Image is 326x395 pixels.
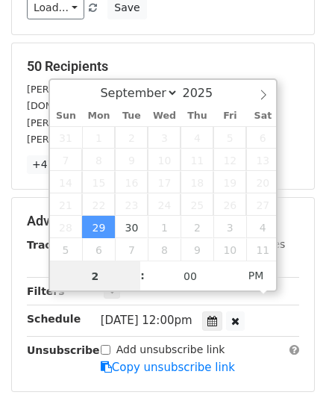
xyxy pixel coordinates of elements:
[82,238,115,261] span: October 6, 2025
[27,313,81,325] strong: Schedule
[181,126,213,149] span: September 4, 2025
[50,149,83,171] span: September 7, 2025
[115,111,148,121] span: Tue
[213,238,246,261] span: October 10, 2025
[246,126,279,149] span: September 6, 2025
[181,238,213,261] span: October 9, 2025
[115,193,148,216] span: September 23, 2025
[50,126,83,149] span: August 31, 2025
[50,261,141,291] input: Hour
[50,111,83,121] span: Sun
[181,193,213,216] span: September 25, 2025
[101,361,235,374] a: Copy unsubscribe link
[27,239,77,251] strong: Tracking
[82,149,115,171] span: September 8, 2025
[27,58,299,75] h5: 50 Recipients
[181,216,213,238] span: October 2, 2025
[246,238,279,261] span: October 11, 2025
[148,171,181,193] span: September 17, 2025
[82,111,115,121] span: Mon
[27,134,272,145] small: [PERSON_NAME][EMAIL_ADDRESS][DOMAIN_NAME]
[213,171,246,193] span: September 19, 2025
[115,238,148,261] span: October 7, 2025
[82,193,115,216] span: September 22, 2025
[246,171,279,193] span: September 20, 2025
[27,117,272,128] small: [PERSON_NAME][EMAIL_ADDRESS][DOMAIN_NAME]
[213,126,246,149] span: September 5, 2025
[101,314,192,327] span: [DATE] 12:00pm
[148,193,181,216] span: September 24, 2025
[213,111,246,121] span: Fri
[178,86,232,100] input: Year
[236,261,277,290] span: Click to toggle
[50,238,83,261] span: October 5, 2025
[50,216,83,238] span: September 28, 2025
[181,171,213,193] span: September 18, 2025
[148,126,181,149] span: September 3, 2025
[140,261,145,290] span: :
[82,216,115,238] span: September 29, 2025
[27,344,100,356] strong: Unsubscribe
[213,193,246,216] span: September 26, 2025
[82,126,115,149] span: September 1, 2025
[213,149,246,171] span: September 12, 2025
[246,193,279,216] span: September 27, 2025
[246,149,279,171] span: September 13, 2025
[27,213,299,229] h5: Advanced
[251,323,326,395] iframe: Chat Widget
[213,216,246,238] span: October 3, 2025
[148,216,181,238] span: October 1, 2025
[181,111,213,121] span: Thu
[145,261,236,291] input: Minute
[82,171,115,193] span: September 15, 2025
[246,111,279,121] span: Sat
[148,238,181,261] span: October 8, 2025
[115,171,148,193] span: September 16, 2025
[148,111,181,121] span: Wed
[27,155,90,174] a: +47 more
[148,149,181,171] span: September 10, 2025
[115,216,148,238] span: September 30, 2025
[50,193,83,216] span: September 21, 2025
[115,149,148,171] span: September 9, 2025
[27,84,272,112] small: [PERSON_NAME][EMAIL_ADDRESS][PERSON_NAME][DOMAIN_NAME]
[181,149,213,171] span: September 11, 2025
[27,285,65,297] strong: Filters
[116,342,225,358] label: Add unsubscribe link
[50,171,83,193] span: September 14, 2025
[246,216,279,238] span: October 4, 2025
[115,126,148,149] span: September 2, 2025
